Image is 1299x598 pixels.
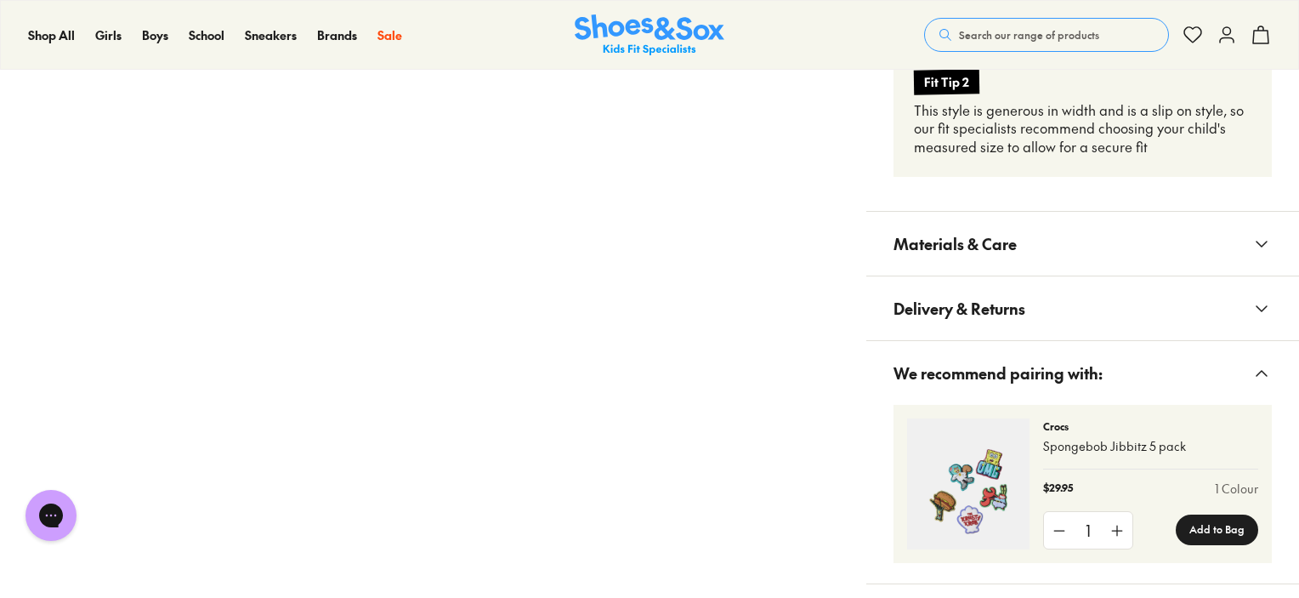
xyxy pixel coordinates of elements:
a: 1 Colour [1215,480,1258,498]
a: Girls [95,26,122,44]
span: School [189,26,224,43]
button: Add to Bag [1176,515,1258,545]
iframe: Gorgias live chat messenger [17,484,85,547]
a: Brands [317,26,357,44]
button: We recommend pairing with: [866,341,1299,405]
img: 4-554078_1 [907,419,1030,550]
p: Crocs [1043,419,1258,434]
div: 1 [1075,512,1102,549]
button: Materials & Care [866,212,1299,276]
p: Spongebob Jibbitz 5 pack [1043,437,1258,455]
span: Brands [317,26,357,43]
span: Girls [95,26,122,43]
a: School [189,26,224,44]
a: Shoes & Sox [575,14,724,56]
span: We recommend pairing with: [893,348,1103,398]
a: Sale [377,26,402,44]
button: Delivery & Returns [866,276,1299,340]
a: Sneakers [245,26,297,44]
div: Fit Tip 2 [913,69,979,94]
span: Sneakers [245,26,297,43]
p: $29.95 [1043,480,1073,498]
a: Shop All [28,26,75,44]
div: This style is generous in width and is a slip on style, so our fit specialists recommend choosing... [914,101,1251,157]
a: Boys [142,26,168,44]
span: Sale [377,26,402,43]
span: Search our range of products [959,27,1099,43]
img: SNS_Logo_Responsive.svg [575,14,724,56]
span: Delivery & Returns [893,283,1025,333]
span: Shop All [28,26,75,43]
span: Boys [142,26,168,43]
button: Search our range of products [924,18,1169,52]
span: Materials & Care [893,219,1017,269]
